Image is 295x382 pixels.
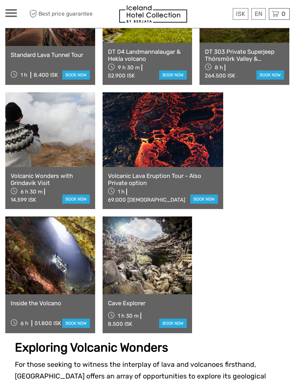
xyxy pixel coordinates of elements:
[256,70,284,80] a: book now
[108,172,218,187] a: Volcanic Lava Eruption Tour - Also Private option
[190,195,218,204] a: book now
[108,48,187,63] a: DT 04 Landmannalaugar & Hekla volcano
[118,313,139,319] span: 1 h 30 m
[118,189,125,195] span: 1 h
[159,319,187,328] a: book now
[236,10,245,17] span: ISK
[11,197,36,203] div: 14.599 ISK
[108,197,185,203] div: 69.000 [DEMOGRAPHIC_DATA]
[62,70,90,80] a: book now
[280,10,287,17] span: 0
[108,321,132,327] div: 8.500 ISK
[62,319,90,328] a: book now
[159,70,187,80] a: book now
[35,320,61,326] div: 51.800 ISK
[11,300,90,307] a: Inside the Volcano
[108,73,135,79] div: 52.900 ISK
[108,300,187,307] a: Cave Explorer
[119,5,187,23] img: 481-8f989b07-3259-4bb0-90ed-3da368179bdc_logo_small.jpg
[21,189,42,195] span: 6 h 30 m
[21,320,28,326] span: 6 h
[251,8,266,20] div: EN
[11,172,90,187] a: Volcanic Wonders with Grindavik Visit
[11,51,90,58] a: Standard Lava Tunnel Tour
[15,340,168,355] strong: Exploring Volcanic Wonders
[62,195,90,204] a: book now
[205,48,284,63] a: DT 303 Private Superjeep Thórsmörk Valley & Eyjafjallajökull
[118,64,140,71] span: 9 h 30 m
[21,72,27,78] span: 1 h
[28,8,93,20] span: Best price guarantee
[205,73,235,79] div: 264.500 ISK
[215,64,223,71] span: 8 h
[34,72,58,78] div: 8.400 ISK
